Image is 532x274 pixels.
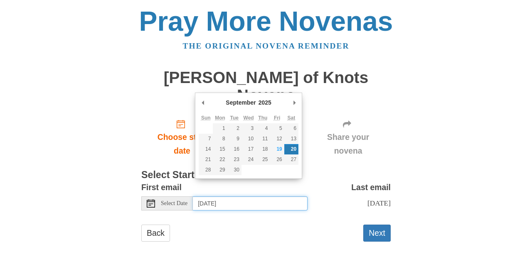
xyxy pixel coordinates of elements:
abbr: Thursday [258,115,267,121]
button: 4 [256,123,270,134]
button: 17 [241,144,256,154]
button: 26 [270,154,284,165]
abbr: Wednesday [244,115,254,121]
button: 21 [199,154,213,165]
h3: Select Start Date [141,170,391,181]
div: 2025 [257,96,273,109]
button: 28 [199,165,213,175]
input: Use the arrow keys to pick a date [193,196,308,210]
h1: [PERSON_NAME] of Knots Novena [141,69,391,104]
a: Choose start date [141,113,223,162]
abbr: Monday [215,115,225,121]
a: Back [141,225,170,242]
button: Previous Month [199,96,207,109]
button: 11 [256,134,270,144]
button: 23 [227,154,241,165]
button: 1 [213,123,227,134]
button: 16 [227,144,241,154]
a: Pray More Novenas [139,6,393,37]
button: 2 [227,123,241,134]
span: Choose start date [150,130,214,158]
button: 5 [270,123,284,134]
button: 29 [213,165,227,175]
button: 9 [227,134,241,144]
button: 25 [256,154,270,165]
button: 14 [199,144,213,154]
label: Last email [351,181,391,194]
span: Select Date [161,201,187,206]
button: Next [363,225,391,242]
abbr: Sunday [201,115,211,121]
button: 15 [213,144,227,154]
abbr: Tuesday [230,115,239,121]
div: September [224,96,257,109]
button: 20 [284,144,298,154]
button: 30 [227,165,241,175]
button: 10 [241,134,256,144]
abbr: Saturday [288,115,296,121]
button: 22 [213,154,227,165]
button: 6 [284,123,298,134]
button: Next Month [290,96,298,109]
button: 27 [284,154,298,165]
button: 19 [270,144,284,154]
label: First email [141,181,182,194]
button: 12 [270,134,284,144]
button: 7 [199,134,213,144]
div: Click "Next" to confirm your start date first. [305,113,391,162]
span: [DATE] [367,199,391,207]
button: 3 [241,123,256,134]
button: 8 [213,134,227,144]
abbr: Friday [274,115,280,121]
button: 24 [241,154,256,165]
button: 13 [284,134,298,144]
span: Share your novena [314,130,382,158]
a: The original novena reminder [183,42,350,50]
button: 18 [256,144,270,154]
